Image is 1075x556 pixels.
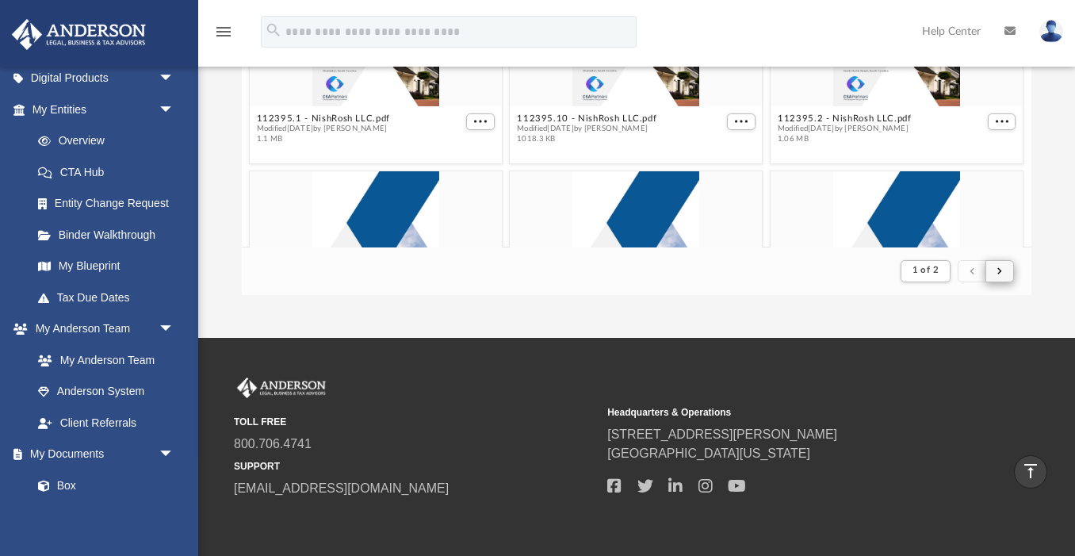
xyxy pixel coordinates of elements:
small: TOLL FREE [234,415,596,429]
span: arrow_drop_down [159,63,190,95]
span: arrow_drop_down [159,439,190,471]
i: vertical_align_top [1021,462,1040,481]
a: Digital Productsarrow_drop_down [11,63,198,94]
a: [EMAIL_ADDRESS][DOMAIN_NAME] [234,481,449,495]
img: User Pic [1039,20,1063,43]
img: Anderson Advisors Platinum Portal [234,378,329,398]
button: 112395.10 - NishRosh LLC.pdf [518,113,657,124]
span: Modified [DATE] by [PERSON_NAME] [257,124,391,134]
a: My Documentsarrow_drop_down [11,439,190,470]
button: More options [988,113,1016,130]
a: Entity Change Request [22,188,198,220]
i: menu [214,22,233,41]
span: arrow_drop_down [159,94,190,126]
a: vertical_align_top [1014,455,1047,489]
a: My Blueprint [22,251,190,282]
a: Overview [22,125,198,157]
a: CTA Hub [22,156,198,188]
a: Anderson System [22,376,190,408]
small: SUPPORT [234,459,596,474]
button: 112395.1 - NishRosh LLC.pdf [257,113,391,124]
span: 1.06 MB [778,134,912,144]
button: More options [467,113,495,130]
a: Box [22,470,182,501]
a: [STREET_ADDRESS][PERSON_NAME] [607,428,837,441]
span: Modified [DATE] by [PERSON_NAME] [518,124,657,134]
a: My Entitiesarrow_drop_down [11,94,198,125]
a: Client Referrals [22,407,190,439]
span: 1 of 2 [912,266,939,274]
a: My Anderson Team [22,344,182,376]
a: Tax Due Dates [22,282,198,313]
span: arrow_drop_down [159,313,190,346]
a: Meeting Minutes [22,501,190,533]
span: 1018.3 KB [518,134,657,144]
a: My Anderson Teamarrow_drop_down [11,313,190,345]
a: Binder Walkthrough [22,219,198,251]
a: menu [214,30,233,41]
i: search [265,21,282,39]
img: Anderson Advisors Platinum Portal [7,19,151,50]
button: 112395.2 - NishRosh LLC.pdf [778,113,912,124]
span: Modified [DATE] by [PERSON_NAME] [778,124,912,134]
span: 1.1 MB [257,134,391,144]
a: 800.706.4741 [234,437,312,451]
button: More options [728,113,756,130]
button: 1 of 2 [901,260,951,282]
a: [GEOGRAPHIC_DATA][US_STATE] [607,447,810,460]
small: Headquarters & Operations [607,405,970,420]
